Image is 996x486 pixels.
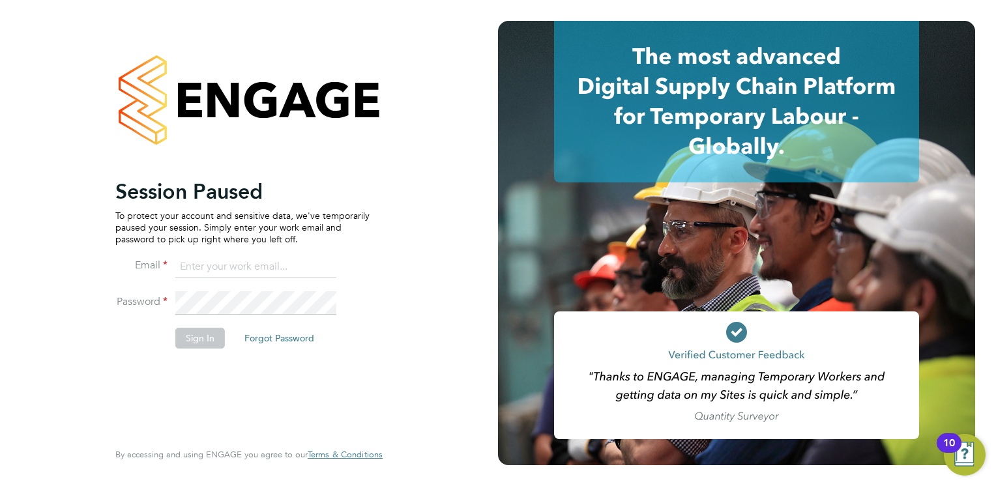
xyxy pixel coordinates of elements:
button: Open Resource Center, 10 new notifications [944,434,986,476]
button: Sign In [175,328,225,349]
label: Password [115,295,168,309]
a: Terms & Conditions [308,450,383,460]
p: To protect your account and sensitive data, we've temporarily paused your session. Simply enter y... [115,210,370,246]
h2: Session Paused [115,179,370,205]
span: Terms & Conditions [308,449,383,460]
span: By accessing and using ENGAGE you agree to our [115,449,383,460]
label: Email [115,259,168,272]
div: 10 [943,443,955,460]
input: Enter your work email... [175,255,336,279]
button: Forgot Password [234,328,325,349]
